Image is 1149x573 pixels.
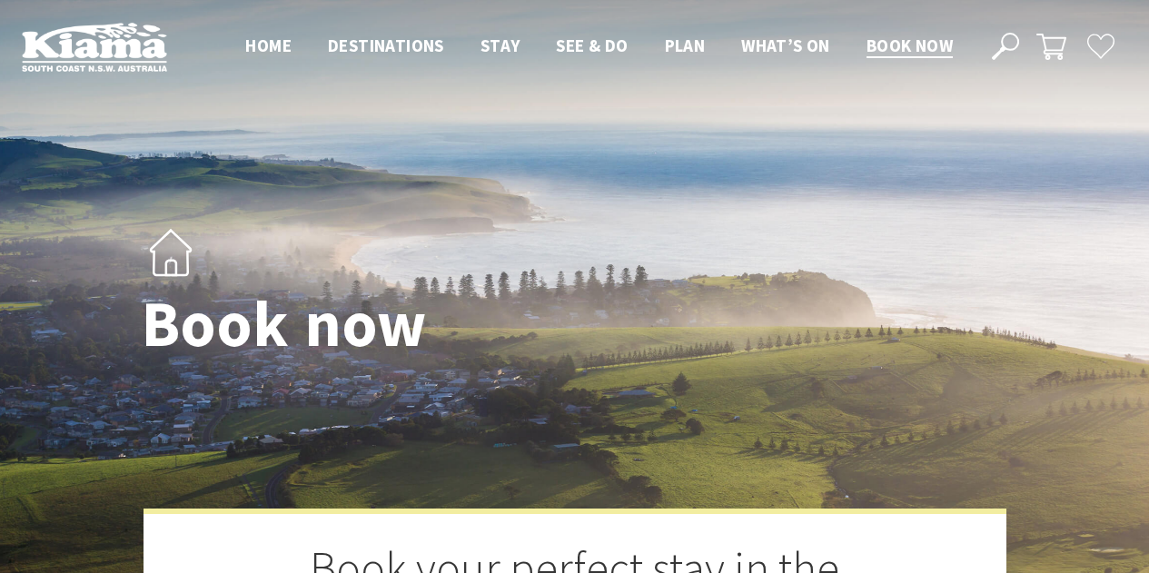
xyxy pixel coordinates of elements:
span: See & Do [556,35,628,56]
h1: Book now [142,290,655,360]
span: What’s On [741,35,830,56]
span: Home [245,35,292,56]
span: Book now [867,35,953,56]
span: Plan [665,35,706,56]
span: Stay [480,35,520,56]
img: Kiama Logo [22,22,167,72]
span: Destinations [328,35,444,56]
nav: Main Menu [227,32,971,62]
